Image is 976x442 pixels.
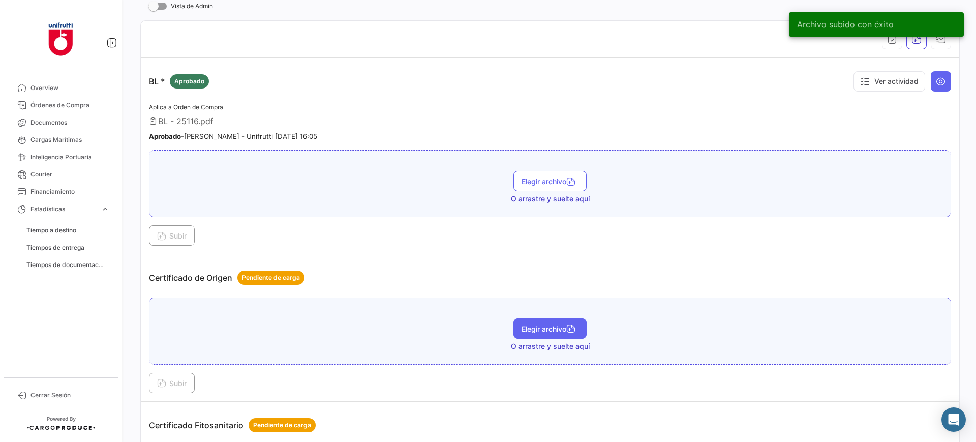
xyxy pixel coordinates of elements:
[149,225,195,246] button: Subir
[30,187,110,196] span: Financiamiento
[941,407,966,432] div: Abrir Intercom Messenger
[26,260,104,270] span: Tiempos de documentación
[8,131,114,149] a: Cargas Marítimas
[8,183,114,200] a: Financiamiento
[101,204,110,214] span: expand_more
[149,132,181,140] b: Aprobado
[30,118,110,127] span: Documentos
[30,135,110,144] span: Cargas Marítimas
[511,194,590,204] span: O arrastre y suelte aquí
[30,83,110,93] span: Overview
[513,171,587,191] button: Elegir archivo
[30,101,110,110] span: Órdenes de Compra
[853,71,925,92] button: Ver actividad
[522,325,578,333] span: Elegir archivo
[157,379,187,388] span: Subir
[158,116,213,126] span: BL - 25116.pdf
[797,19,894,30] span: Archivo subido con éxito
[149,271,304,285] p: Certificado de Origen
[22,223,114,238] a: Tiempo a destino
[30,204,97,214] span: Estadísticas
[22,240,114,255] a: Tiempos de entrega
[149,373,195,393] button: Subir
[26,226,76,235] span: Tiempo a destino
[36,12,86,63] img: 6ae399ea-e399-42fc-a4aa-7bf23cf385c8.jpg
[8,97,114,114] a: Órdenes de Compra
[513,318,587,339] button: Elegir archivo
[22,257,114,273] a: Tiempos de documentación
[242,273,300,282] span: Pendiente de carga
[26,243,84,252] span: Tiempos de entrega
[149,132,317,140] small: - [PERSON_NAME] - Unifrutti [DATE] 16:05
[174,77,204,86] span: Aprobado
[8,149,114,166] a: Inteligencia Portuaria
[30,391,110,400] span: Cerrar Sesión
[149,418,316,432] p: Certificado Fitosanitario
[8,79,114,97] a: Overview
[253,421,311,430] span: Pendiente de carga
[149,103,223,111] span: Aplica a Orden de Compra
[511,341,590,351] span: O arrastre y suelte aquí
[30,170,110,179] span: Courier
[30,153,110,162] span: Inteligencia Portuaria
[8,114,114,131] a: Documentos
[157,231,187,240] span: Subir
[522,177,578,186] span: Elegir archivo
[8,166,114,183] a: Courier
